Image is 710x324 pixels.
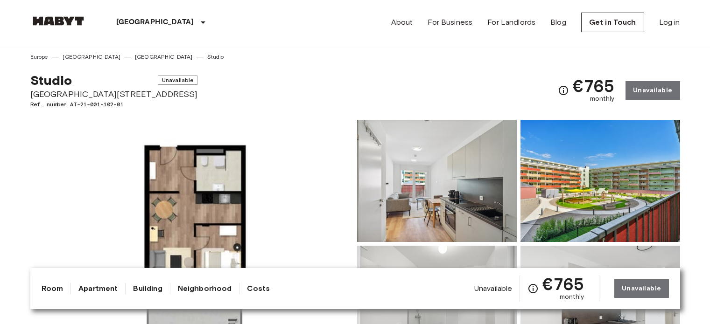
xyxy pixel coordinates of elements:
[659,17,680,28] a: Log in
[116,17,194,28] p: [GEOGRAPHIC_DATA]
[550,17,566,28] a: Blog
[30,100,198,109] span: Ref. number AT-21-001-102-01
[247,283,270,294] a: Costs
[133,283,162,294] a: Building
[590,94,614,103] span: monthly
[207,53,224,61] a: Studio
[135,53,193,61] a: [GEOGRAPHIC_DATA]
[560,292,584,302] span: monthly
[63,53,120,61] a: [GEOGRAPHIC_DATA]
[42,283,63,294] a: Room
[158,76,198,85] span: Unavailable
[30,72,72,88] span: Studio
[474,283,513,294] span: Unavailable
[30,88,198,100] span: [GEOGRAPHIC_DATA][STREET_ADDRESS]
[581,13,644,32] a: Get in Touch
[30,53,49,61] a: Europe
[428,17,472,28] a: For Business
[357,120,517,242] img: Picture of unit AT-21-001-102-01
[527,283,539,294] svg: Check cost overview for full price breakdown. Please note that discounts apply to new joiners onl...
[573,77,614,94] span: €765
[178,283,232,294] a: Neighborhood
[520,120,680,242] img: Picture of unit AT-21-001-102-01
[78,283,118,294] a: Apartment
[558,85,569,96] svg: Check cost overview for full price breakdown. Please note that discounts apply to new joiners onl...
[487,17,535,28] a: For Landlords
[542,276,584,292] span: €765
[30,16,86,26] img: Habyt
[391,17,413,28] a: About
